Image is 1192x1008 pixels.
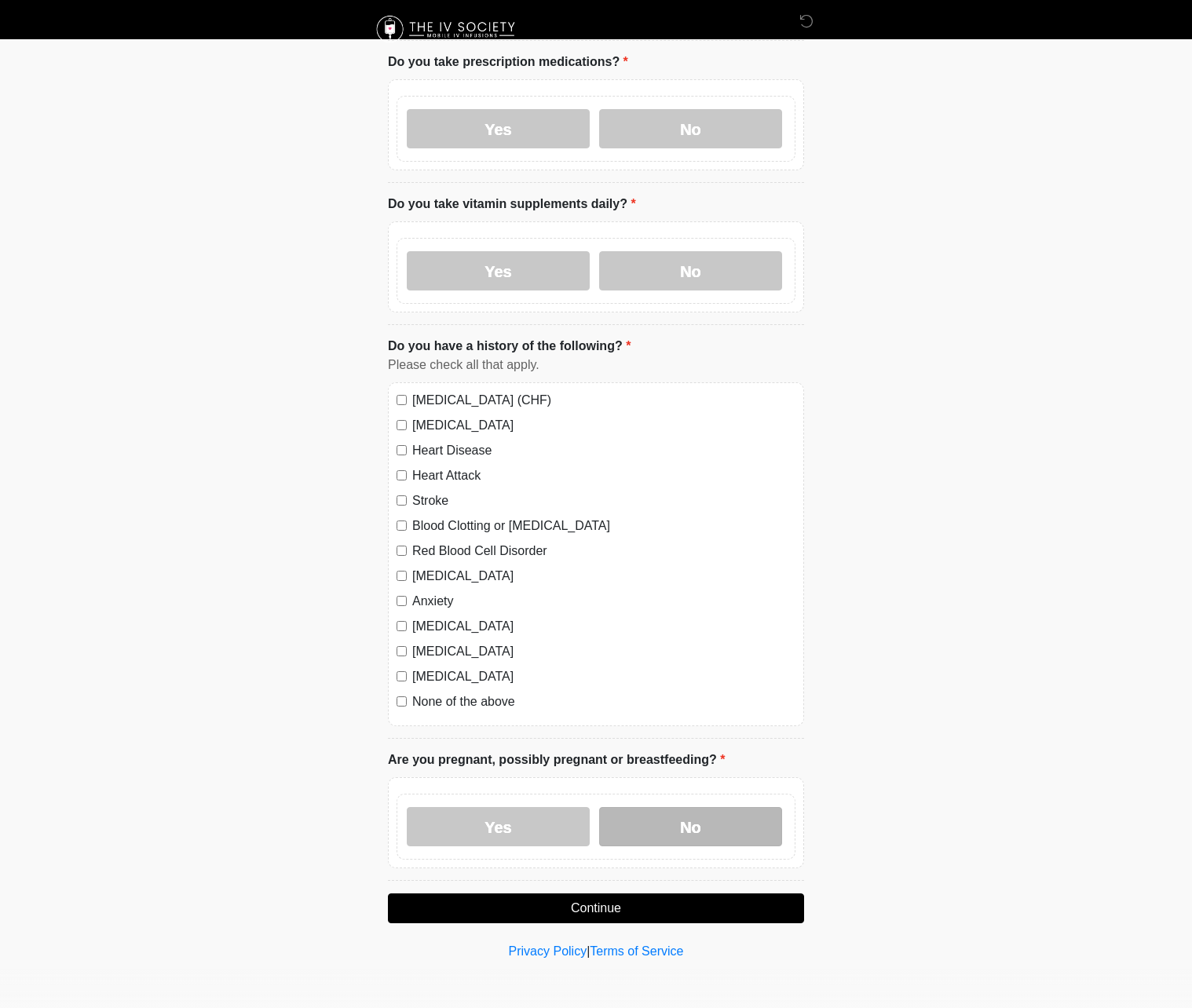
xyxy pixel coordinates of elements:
[397,420,407,430] input: [MEDICAL_DATA]
[397,671,407,681] input: [MEDICAL_DATA]
[412,517,795,535] label: Blood Clotting or [MEDICAL_DATA]
[412,692,795,711] label: None of the above
[388,53,628,71] label: Do you take prescription medications?
[599,251,782,290] label: No
[412,667,795,686] label: [MEDICAL_DATA]
[599,807,782,846] label: No
[397,546,407,556] input: Red Blood Cell Disorder
[407,251,590,290] label: Yes
[412,391,795,410] label: [MEDICAL_DATA] (CHF)
[412,441,795,460] label: Heart Disease
[388,195,636,214] label: Do you take vitamin supplements daily?
[372,12,522,47] img: The IV Society Logo
[388,893,804,923] button: Continue
[397,445,407,455] input: Heart Disease
[397,571,407,581] input: [MEDICAL_DATA]
[397,495,407,506] input: Stroke
[412,416,795,435] label: [MEDICAL_DATA]
[587,944,590,958] a: |
[412,542,795,561] label: Red Blood Cell Disorder
[397,520,407,531] input: Blood Clotting or [MEDICAL_DATA]
[412,642,795,661] label: [MEDICAL_DATA]
[388,337,631,356] label: Do you have a history of the following?
[599,109,782,148] label: No
[397,395,407,405] input: [MEDICAL_DATA] (CHF)
[509,944,587,958] a: Privacy Policy
[412,466,795,485] label: Heart Attack
[590,944,683,958] a: Terms of Service
[388,356,804,374] div: Please check all that apply.
[397,646,407,656] input: [MEDICAL_DATA]
[407,109,590,148] label: Yes
[412,592,795,611] label: Anxiety
[412,491,795,510] label: Stroke
[397,696,407,707] input: None of the above
[412,567,795,586] label: [MEDICAL_DATA]
[397,470,407,480] input: Heart Attack
[397,596,407,606] input: Anxiety
[412,617,795,636] label: [MEDICAL_DATA]
[388,751,725,769] label: Are you pregnant, possibly pregnant or breastfeeding?
[407,807,590,846] label: Yes
[397,621,407,631] input: [MEDICAL_DATA]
